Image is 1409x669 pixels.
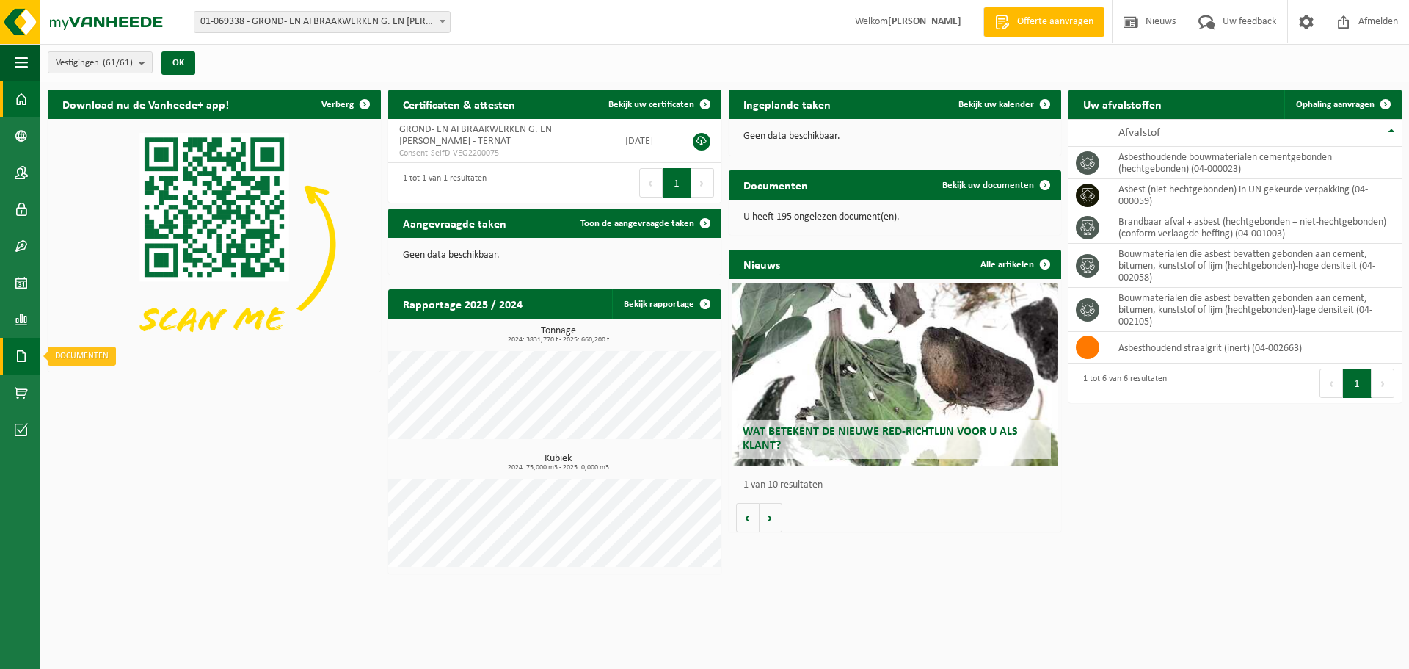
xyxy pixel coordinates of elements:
[1107,332,1402,364] td: asbesthoudend straalgrit (inert) (04-002663)
[388,90,530,118] h2: Certificaten & attesten
[931,170,1060,200] a: Bekijk uw documenten
[580,219,694,228] span: Toon de aangevraagde taken
[608,100,694,109] span: Bekijk uw certificaten
[1107,288,1402,332] td: bouwmaterialen die asbest bevatten gebonden aan cement, bitumen, kunststof of lijm (hechtgebonden...
[612,289,720,319] a: Bekijk rapportage
[743,426,1018,452] span: Wat betekent de nieuwe RED-richtlijn voor u als klant?
[396,167,487,199] div: 1 tot 1 van 1 resultaten
[1372,369,1394,398] button: Next
[1343,369,1372,398] button: 1
[103,58,133,68] count: (61/61)
[1076,367,1167,399] div: 1 tot 6 van 6 resultaten
[729,250,795,278] h2: Nieuws
[732,283,1058,466] a: Wat betekent de nieuwe RED-richtlijn voor u als klant?
[1296,100,1375,109] span: Ophaling aanvragen
[663,168,691,198] button: 1
[1107,244,1402,288] td: bouwmaterialen die asbest bevatten gebonden aan cement, bitumen, kunststof of lijm (hechtgebonden...
[321,100,354,109] span: Verberg
[56,52,133,74] span: Vestigingen
[729,170,823,199] h2: Documenten
[888,16,961,27] strong: [PERSON_NAME]
[639,168,663,198] button: Previous
[48,119,381,369] img: Download de VHEPlus App
[743,212,1047,223] p: U heeft 195 ongelezen document(en).
[569,209,720,238] a: Toon de aangevraagde taken
[161,51,195,75] button: OK
[743,480,1055,491] p: 1 van 10 resultaten
[942,181,1034,190] span: Bekijk uw documenten
[399,148,602,159] span: Consent-SelfD-VEG2200075
[736,503,760,532] button: Vorige
[388,209,521,237] h2: Aangevraagde taken
[614,119,678,163] td: [DATE]
[396,454,721,471] h3: Kubiek
[1118,127,1160,139] span: Afvalstof
[399,124,552,147] span: GROND- EN AFBRAAKWERKEN G. EN [PERSON_NAME] - TERNAT
[983,7,1104,37] a: Offerte aanvragen
[388,289,537,318] h2: Rapportage 2025 / 2024
[947,90,1060,119] a: Bekijk uw kalender
[1107,179,1402,211] td: asbest (niet hechtgebonden) in UN gekeurde verpakking (04-000059)
[1107,211,1402,244] td: brandbaar afval + asbest (hechtgebonden + niet-hechtgebonden) (conform verlaagde heffing) (04-001...
[743,131,1047,142] p: Geen data beschikbaar.
[1107,147,1402,179] td: asbesthoudende bouwmaterialen cementgebonden (hechtgebonden) (04-000023)
[194,11,451,33] span: 01-069338 - GROND- EN AFBRAAKWERKEN G. EN A. DE MEUTER - TERNAT
[396,336,721,344] span: 2024: 3831,770 t - 2025: 660,200 t
[1319,369,1343,398] button: Previous
[691,168,714,198] button: Next
[1284,90,1400,119] a: Ophaling aanvragen
[396,326,721,344] h3: Tonnage
[310,90,379,119] button: Verberg
[396,464,721,471] span: 2024: 75,000 m3 - 2025: 0,000 m3
[597,90,720,119] a: Bekijk uw certificaten
[760,503,782,532] button: Volgende
[194,12,450,32] span: 01-069338 - GROND- EN AFBRAAKWERKEN G. EN A. DE MEUTER - TERNAT
[958,100,1034,109] span: Bekijk uw kalender
[48,90,244,118] h2: Download nu de Vanheede+ app!
[403,250,707,261] p: Geen data beschikbaar.
[1068,90,1176,118] h2: Uw afvalstoffen
[729,90,845,118] h2: Ingeplande taken
[969,250,1060,279] a: Alle artikelen
[48,51,153,73] button: Vestigingen(61/61)
[1013,15,1097,29] span: Offerte aanvragen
